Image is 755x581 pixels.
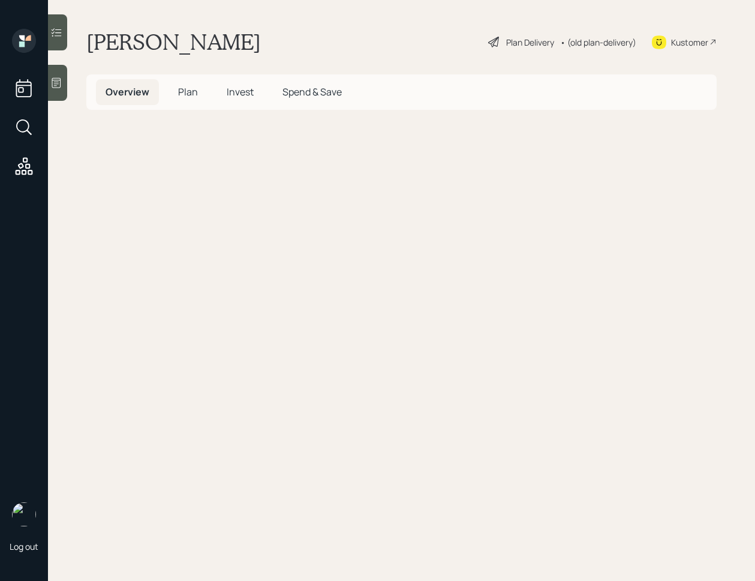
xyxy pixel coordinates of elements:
[178,85,198,98] span: Plan
[282,85,342,98] span: Spend & Save
[10,541,38,552] div: Log out
[86,29,261,55] h1: [PERSON_NAME]
[227,85,254,98] span: Invest
[106,85,149,98] span: Overview
[506,36,554,49] div: Plan Delivery
[560,36,636,49] div: • (old plan-delivery)
[671,36,708,49] div: Kustomer
[12,502,36,526] img: retirable_logo.png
